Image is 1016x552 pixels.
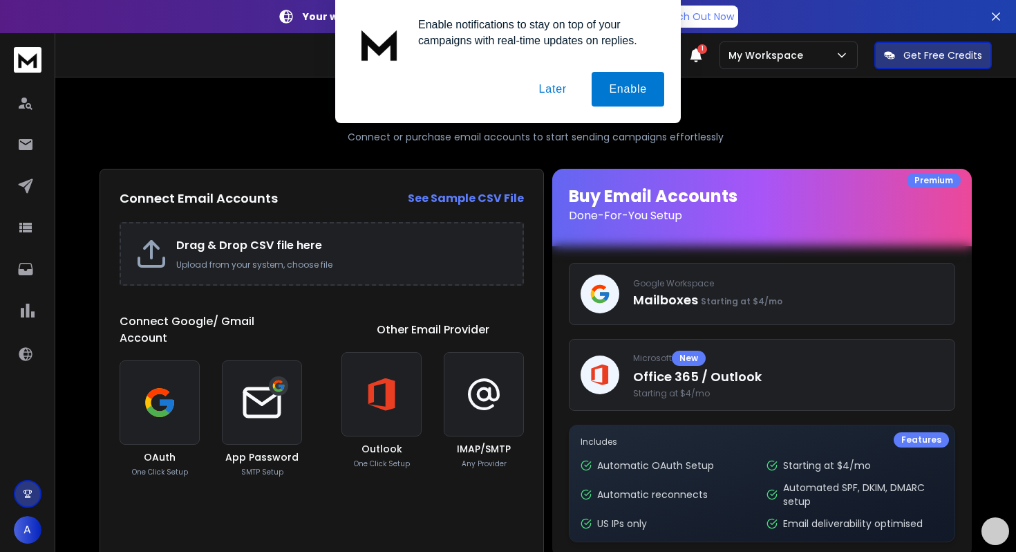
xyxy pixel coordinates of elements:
[361,442,402,456] h3: Outlook
[633,388,943,399] span: Starting at $4/mo
[144,450,176,464] h3: OAuth
[569,208,955,224] p: Done-For-You Setup
[633,351,943,366] p: Microsoft
[783,517,923,531] p: Email deliverability optimised
[783,459,871,472] p: Starting at $4/mo
[457,442,511,456] h3: IMAP/SMTP
[633,367,943,387] p: Office 365 / Outlook
[592,72,664,107] button: Enable
[597,488,708,502] p: Automatic reconnects
[176,259,509,270] p: Upload from your system, choose file
[377,322,489,338] h1: Other Email Provider
[907,173,961,188] div: Premium
[120,189,278,208] h2: Connect Email Accounts
[14,516,41,544] button: A
[569,185,955,224] h1: Buy Email Accounts
[407,17,664,48] div: Enable notifications to stay on top of your campaigns with real-time updates on replies.
[132,467,188,477] p: One Click Setup
[225,450,299,464] h3: App Password
[348,130,724,144] p: Connect or purchase email accounts to start sending campaigns effortlessly
[597,517,647,531] p: US IPs only
[701,295,782,307] span: Starting at $4/mo
[633,278,943,289] p: Google Workspace
[176,237,509,254] h2: Drag & Drop CSV file here
[120,313,302,347] h1: Connect Google/ Gmail Account
[354,459,410,469] p: One Click Setup
[241,467,283,477] p: SMTP Setup
[672,351,706,366] div: New
[521,72,583,107] button: Later
[783,481,944,508] p: Automated SPF, DKIM, DMARC setup
[352,17,407,72] img: notification icon
[408,190,524,207] a: See Sample CSV File
[581,436,943,448] p: Includes
[597,459,714,472] p: Automatic OAuth Setup
[633,291,943,310] p: Mailboxes
[462,459,507,469] p: Any Provider
[408,190,524,206] strong: See Sample CSV File
[894,432,949,448] div: Features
